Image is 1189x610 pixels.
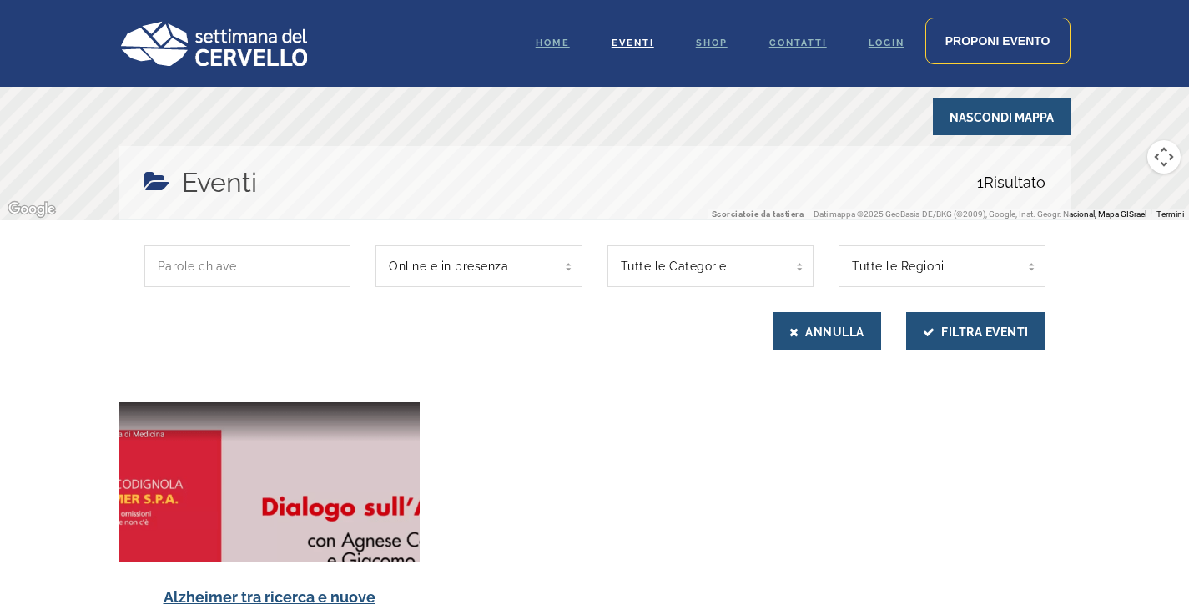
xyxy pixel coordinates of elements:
[144,245,351,287] input: Parole chiave
[869,38,904,48] span: Login
[119,21,307,66] img: Logo
[906,312,1045,350] button: Filtra Eventi
[773,312,881,350] button: Annulla
[933,98,1071,135] span: Nascondi Mappa
[612,38,654,48] span: Eventi
[945,34,1050,48] span: Proponi evento
[4,199,59,220] img: Google
[1147,140,1181,174] button: Controlli di visualizzazione della mappa
[977,163,1045,203] span: Risultato
[925,18,1071,64] a: Proponi evento
[1156,209,1184,219] a: Termini (si apre in una nuova scheda)
[769,38,827,48] span: Contatti
[536,38,570,48] span: Home
[696,38,728,48] span: Shop
[4,199,59,220] a: Visualizza questa zona in Google Maps (in una nuova finestra)
[977,174,984,191] span: 1
[182,163,257,203] h4: Eventi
